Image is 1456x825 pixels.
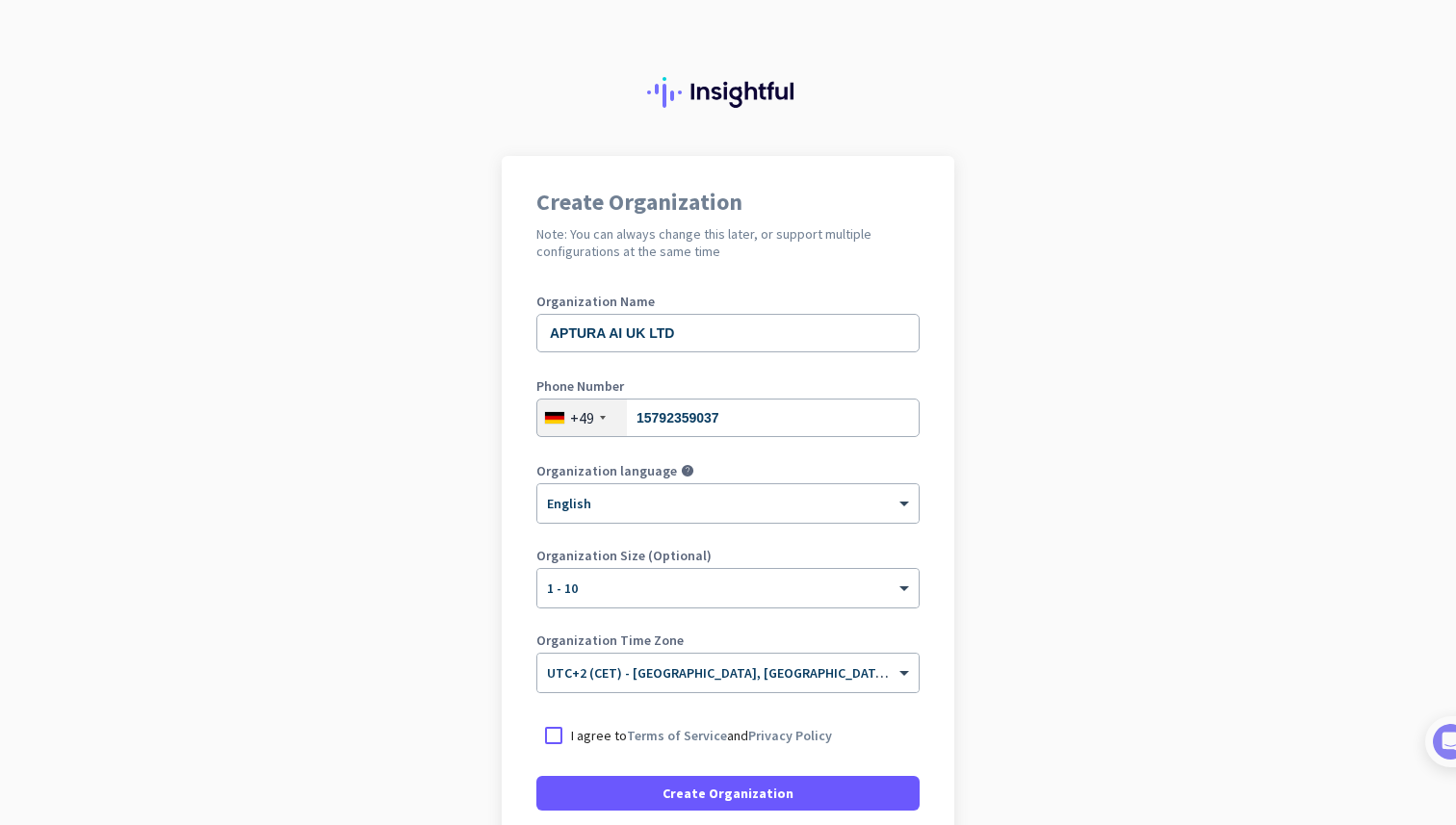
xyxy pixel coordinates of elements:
[536,225,920,260] h2: Note: You can always change this later, or support multiple configurations at the same time
[536,549,920,562] label: Organization Size (Optional)
[663,784,793,803] span: Create Organization
[536,314,920,352] input: What is the name of your organization?
[536,399,920,437] input: 30 123456
[627,727,727,744] a: Terms of Service
[571,726,832,745] p: I agree to and
[536,464,677,477] label: Organization language
[748,727,832,744] a: Privacy Policy
[536,776,920,811] button: Create Organization
[536,191,920,214] h1: Create Organization
[681,464,694,477] i: help
[536,379,920,393] label: Phone Number
[536,633,920,647] label: Organization Time Zone
[570,408,594,427] div: +49
[647,77,809,108] img: Insightful
[536,295,920,308] label: Organization Name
